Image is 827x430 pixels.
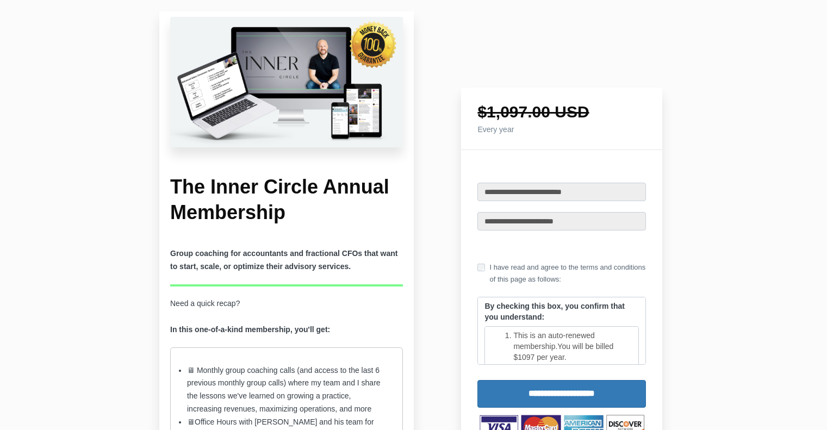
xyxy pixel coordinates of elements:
span: 🖥 [187,417,195,426]
input: I have read and agree to the terms and conditions of this page as follows: [477,264,485,271]
li: There are no refunds for any reason after your first 30 days. [513,363,632,384]
strong: By checking this box, you confirm that you understand: [484,302,624,321]
strong: In this one-of-a-kind membership, you'll get: [170,325,330,334]
li: You will be billed $1097 per year. [513,330,632,363]
h1: The Inner Circle Annual Membership [170,175,403,226]
h1: $1,097.00 USD [477,104,646,120]
a: Use a different card [477,241,646,253]
label: I have read and agree to the terms and conditions of this page as follows: [477,261,646,285]
img: a6bb5cf-a1f0-aac6-6742-314d385cea26_Untitled_design-12.png [170,17,403,147]
p: Need a quick recap? [170,297,403,336]
span: This is an auto-renewed membership. [513,331,594,351]
h4: Every year [477,126,646,133]
a: Logout [612,166,646,183]
li: 🖥 Monthly group coaching calls (and access to the last 6 previous monthly group calls) where my t... [187,364,386,416]
b: Group coaching for accountants and fractional CFOs that want to start, scale, or optimize their a... [170,249,397,271]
